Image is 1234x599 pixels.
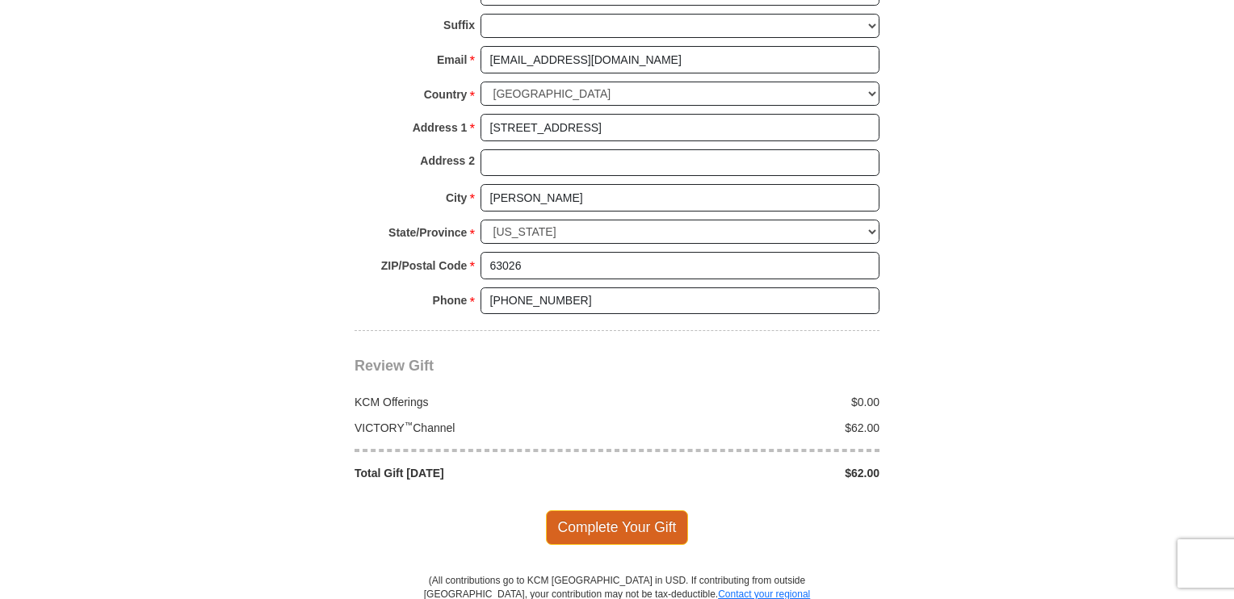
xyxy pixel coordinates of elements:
sup: ™ [405,420,413,429]
span: Complete Your Gift [546,510,689,544]
strong: Address 2 [420,149,475,172]
strong: State/Province [388,221,467,244]
div: Total Gift [DATE] [346,465,618,481]
span: Review Gift [355,358,434,374]
strong: Country [424,83,468,106]
strong: Address 1 [413,116,468,139]
strong: Email [437,48,467,71]
strong: ZIP/Postal Code [381,254,468,277]
strong: Phone [433,289,468,312]
div: $62.00 [617,420,888,436]
div: VICTORY Channel [346,420,618,436]
div: KCM Offerings [346,394,618,410]
div: $0.00 [617,394,888,410]
strong: City [446,186,467,209]
strong: Suffix [443,14,475,36]
div: $62.00 [617,465,888,481]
